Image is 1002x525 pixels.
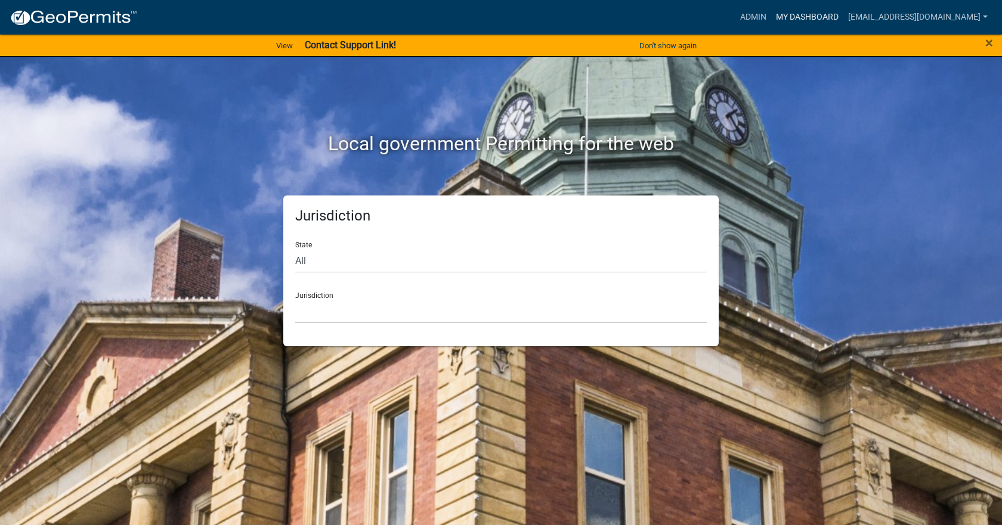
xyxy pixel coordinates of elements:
[985,35,993,51] span: ×
[305,39,396,51] strong: Contact Support Link!
[843,6,992,29] a: [EMAIL_ADDRESS][DOMAIN_NAME]
[771,6,843,29] a: My Dashboard
[170,132,832,155] h2: Local government Permitting for the web
[271,36,298,55] a: View
[635,36,701,55] button: Don't show again
[735,6,771,29] a: Admin
[985,36,993,50] button: Close
[295,207,707,225] h5: Jurisdiction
